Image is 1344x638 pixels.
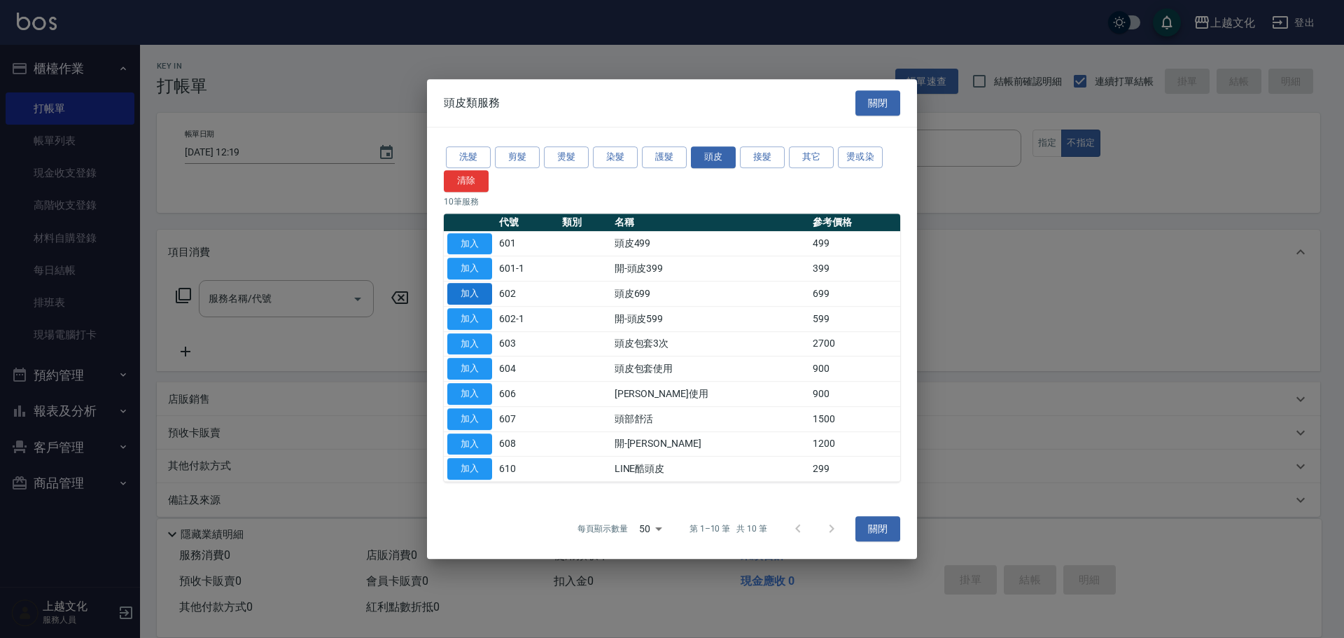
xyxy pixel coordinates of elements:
[496,356,559,382] td: 604
[447,233,492,255] button: 加入
[611,214,810,232] th: 名稱
[496,431,559,457] td: 608
[809,214,900,232] th: 參考價格
[446,146,491,168] button: 洗髮
[559,214,611,232] th: 類別
[496,231,559,256] td: 601
[809,382,900,407] td: 900
[447,358,492,380] button: 加入
[496,406,559,431] td: 607
[809,282,900,307] td: 699
[611,406,810,431] td: 頭部舒活
[789,146,834,168] button: 其它
[611,256,810,282] td: 開-頭皮399
[809,457,900,482] td: 299
[544,146,589,168] button: 燙髮
[611,282,810,307] td: 頭皮699
[809,431,900,457] td: 1200
[611,457,810,482] td: LINE酷頭皮
[611,382,810,407] td: [PERSON_NAME]使用
[447,333,492,355] button: 加入
[447,383,492,405] button: 加入
[740,146,785,168] button: 接髮
[496,306,559,331] td: 602-1
[447,258,492,279] button: 加入
[447,283,492,305] button: 加入
[447,458,492,480] button: 加入
[611,431,810,457] td: 開-[PERSON_NAME]
[496,382,559,407] td: 606
[809,256,900,282] td: 399
[444,170,489,192] button: 清除
[444,195,900,208] p: 10 筆服務
[611,306,810,331] td: 開-頭皮599
[496,256,559,282] td: 601-1
[577,522,628,535] p: 每頁顯示數量
[809,306,900,331] td: 599
[447,434,492,455] button: 加入
[855,516,900,542] button: 關閉
[495,146,540,168] button: 剪髮
[809,231,900,256] td: 499
[496,282,559,307] td: 602
[642,146,687,168] button: 護髮
[496,331,559,356] td: 603
[809,331,900,356] td: 2700
[611,231,810,256] td: 頭皮499
[691,146,736,168] button: 頭皮
[611,331,810,356] td: 頭皮包套3次
[809,356,900,382] td: 900
[496,457,559,482] td: 610
[633,510,667,548] div: 50
[611,356,810,382] td: 頭皮包套使用
[838,146,883,168] button: 燙或染
[447,408,492,430] button: 加入
[689,522,767,535] p: 第 1–10 筆 共 10 筆
[444,96,500,110] span: 頭皮類服務
[593,146,638,168] button: 染髮
[447,308,492,330] button: 加入
[496,214,559,232] th: 代號
[855,90,900,116] button: 關閉
[809,406,900,431] td: 1500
